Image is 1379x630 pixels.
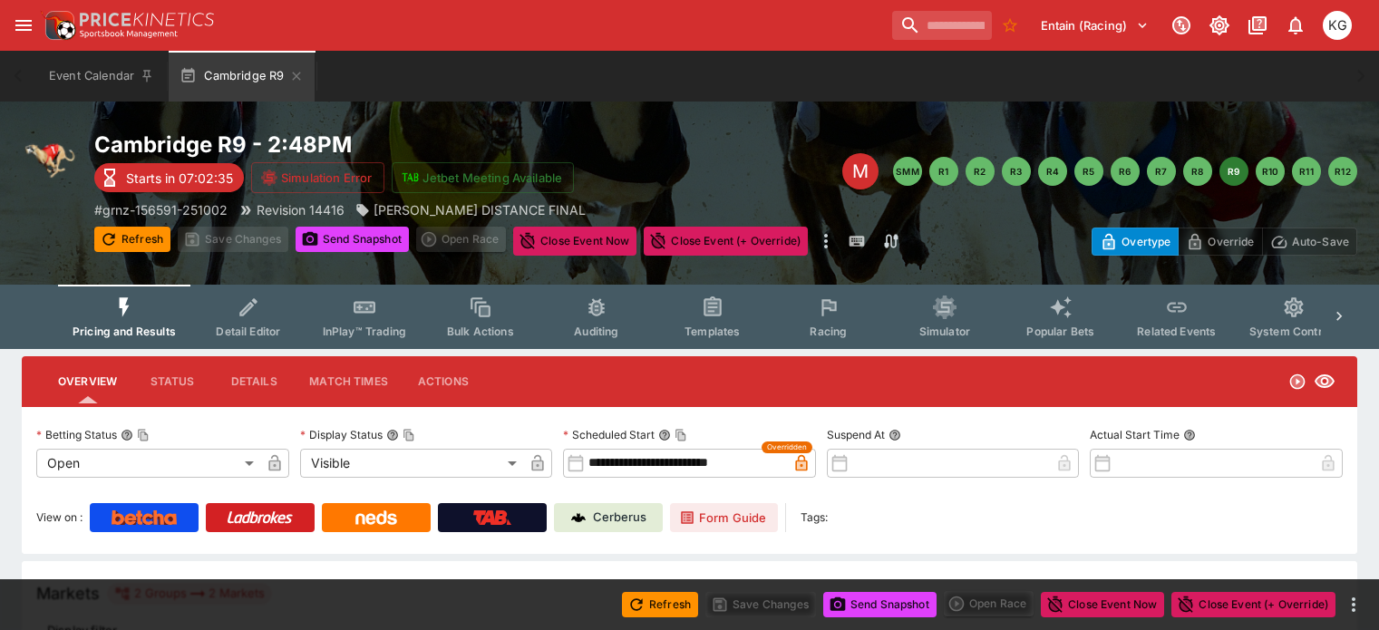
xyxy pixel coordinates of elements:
button: Refresh [622,592,698,617]
p: Suspend At [827,427,885,442]
button: Copy To Clipboard [137,429,150,441]
button: open drawer [7,9,40,42]
a: Form Guide [670,503,778,532]
p: Cerberus [593,509,646,527]
a: Cerberus [554,503,663,532]
button: R1 [929,157,958,186]
span: InPlay™ Trading [323,325,406,338]
button: more [1343,594,1364,615]
img: Cerberus [571,510,586,525]
img: PriceKinetics Logo [40,7,76,44]
img: Betcha [112,510,177,525]
span: Auditing [574,325,618,338]
button: Event Calendar [38,51,165,102]
span: Templates [685,325,740,338]
button: SMM [893,157,922,186]
p: Display Status [300,427,383,442]
button: Toggle light/dark mode [1203,9,1236,42]
button: Auto-Save [1262,228,1357,256]
svg: Open [1288,373,1306,391]
img: TabNZ [473,510,511,525]
p: Override [1208,232,1254,251]
button: Betting StatusCopy To Clipboard [121,429,133,441]
button: Select Tenant [1030,11,1160,40]
button: Suspend At [889,429,901,441]
p: Revision 14416 [257,200,345,219]
div: split button [944,591,1034,616]
button: Close Event Now [1041,592,1164,617]
button: Send Snapshot [296,227,409,252]
button: Refresh [94,227,170,252]
div: Open [36,449,260,478]
button: R11 [1292,157,1321,186]
div: SHANDELL DISTANCE FINAL [355,200,586,219]
button: Status [131,360,213,403]
button: R4 [1038,157,1067,186]
p: Actual Start Time [1090,427,1180,442]
img: PriceKinetics [80,13,214,26]
p: Scheduled Start [563,427,655,442]
img: jetbet-logo.svg [402,169,420,187]
img: Sportsbook Management [80,30,178,38]
h2: Copy To Clipboard [94,131,831,159]
img: Neds [355,510,396,525]
button: R10 [1256,157,1285,186]
span: Related Events [1137,325,1216,338]
span: Bulk Actions [447,325,514,338]
button: R3 [1002,157,1031,186]
button: Actual Start Time [1183,429,1196,441]
button: Kevin Gutschlag [1317,5,1357,45]
button: Overview [44,360,131,403]
button: R2 [966,157,995,186]
div: Start From [1092,228,1357,256]
button: Notifications [1279,9,1312,42]
label: View on : [36,503,83,532]
button: Details [213,360,295,403]
button: Jetbet Meeting Available [392,162,575,193]
div: Kevin Gutschlag [1323,11,1352,40]
span: Simulator [919,325,970,338]
button: R7 [1147,157,1176,186]
img: Ladbrokes [227,510,293,525]
nav: pagination navigation [893,157,1357,186]
p: [PERSON_NAME] DISTANCE FINAL [374,200,586,219]
span: Detail Editor [216,325,280,338]
button: R9 [1219,157,1248,186]
button: Close Event Now [513,227,636,256]
button: Scheduled StartCopy To Clipboard [658,429,671,441]
p: Betting Status [36,427,117,442]
img: greyhound_racing.png [22,131,80,189]
p: Auto-Save [1292,232,1349,251]
button: Override [1178,228,1262,256]
button: Overtype [1092,228,1179,256]
button: R12 [1328,157,1357,186]
button: Close Event (+ Override) [644,227,808,256]
button: Copy To Clipboard [675,429,687,441]
button: Copy To Clipboard [403,429,415,441]
button: R5 [1074,157,1103,186]
button: No Bookmarks [995,11,1025,40]
p: Starts in 07:02:35 [126,169,233,188]
span: Popular Bets [1026,325,1094,338]
button: Cambridge R9 [169,51,315,102]
button: R8 [1183,157,1212,186]
button: R6 [1111,157,1140,186]
div: Visible [300,449,524,478]
svg: Visible [1314,371,1335,393]
button: Match Times [295,360,403,403]
button: Send Snapshot [823,592,937,617]
span: Pricing and Results [73,325,176,338]
span: Overridden [767,441,807,453]
input: search [892,11,992,40]
button: Documentation [1241,9,1274,42]
p: Copy To Clipboard [94,200,228,219]
div: Edit Meeting [842,153,879,189]
span: Racing [810,325,847,338]
button: Connected to PK [1165,9,1198,42]
div: split button [416,227,506,252]
span: System Controls [1249,325,1338,338]
button: more [815,227,837,256]
label: Tags: [801,503,828,532]
button: Actions [403,360,484,403]
button: Close Event (+ Override) [1171,592,1335,617]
